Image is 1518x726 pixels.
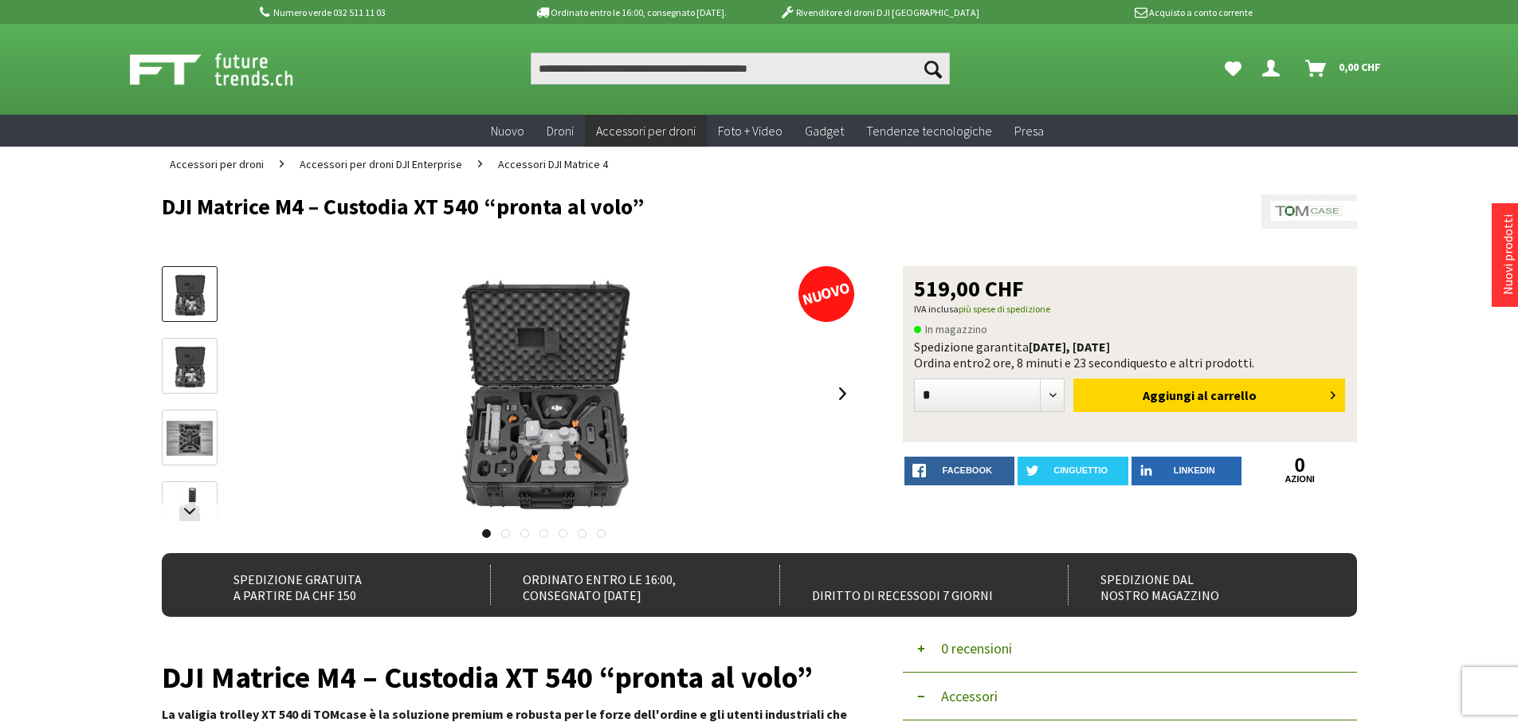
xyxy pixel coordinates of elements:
[1210,387,1257,403] font: carrello
[1073,379,1345,412] button: Aggiungi al carrello
[523,587,641,603] font: consegnato [DATE]
[855,115,1003,147] a: Tendenze tecnologiche
[292,147,470,182] a: Accessori per droni DJI Enterprise
[547,123,574,139] font: Droni
[805,123,844,139] font: Gadget
[417,266,672,521] img: DJI Matrice M4 – Custodia XT 540 “pronta al volo”
[928,587,993,603] font: di 7 giorni
[162,658,813,696] font: DJI Matrice M4 – Custodia XT 540 “pronta al volo”
[233,571,362,587] font: Spedizione gratuita
[1018,457,1128,485] a: Cinguettio
[1299,53,1389,84] a: Carrello della spesa
[233,587,356,603] font: a partire da CHF 150
[914,274,1024,303] font: 519,00 CHF
[130,49,328,89] img: Acquista Futuretrends - vai alla homepage
[1132,457,1242,485] a: LinkedIn
[1053,465,1108,475] font: Cinguettio
[1245,457,1355,474] a: 0
[1014,123,1044,139] font: Presa
[480,115,535,147] a: Nuovo
[490,147,616,182] a: Accessori DJI Matrice 4
[718,123,783,139] font: Foto + Video
[1500,215,1516,296] a: Nuovi prodotti
[916,53,950,84] button: Cercare
[523,571,676,587] font: Ordinato entro le 16:00,
[914,355,984,371] font: Ordina entro
[300,157,462,171] font: Accessori per droni DJI Enterprise
[1285,474,1315,484] font: azioni
[1003,115,1055,147] a: Presa
[903,625,1357,673] button: 0 recensioni
[535,115,585,147] a: Droni
[1130,355,1254,371] font: questo e altri prodotti.
[1149,6,1253,18] font: Acquisto a conto corrente
[491,123,524,139] font: Nuovo
[866,123,992,139] font: Tendenze tecnologiche
[941,687,998,705] font: Accessori
[170,157,264,171] font: Accessori per droni
[531,53,950,84] input: Prodotto, marca, categoria, EAN, numero di articolo…
[596,123,696,139] font: Accessori per droni
[1100,571,1194,587] font: Spedizione dal
[914,339,1029,355] font: Spedizione garantita
[498,157,608,171] font: Accessori DJI Matrice 4
[1174,465,1215,475] font: LinkedIn
[1339,60,1381,74] font: 0,00 CHF
[794,115,855,147] a: Gadget
[1217,53,1249,84] a: I miei preferiti
[162,147,272,182] a: Accessori per droni
[1143,387,1208,403] font: Aggiungi al
[1261,194,1357,229] img: TomCase
[941,639,1012,657] font: 0 recensioni
[1245,474,1355,485] a: azioni
[551,6,727,18] font: Ordinato entro le 16:00, consegnato [DATE].
[903,673,1357,720] button: Accessori
[1100,587,1219,603] font: nostro magazzino
[1295,454,1305,476] font: 0
[904,457,1015,485] a: Facebook
[1256,53,1292,84] a: Il tuo account
[707,115,794,147] a: Foto + Video
[585,115,707,147] a: Accessori per droni
[167,272,213,318] img: Anteprima: DJI Matrice M4 – Custodia XT 540 “pronta al volo”
[1029,339,1110,355] font: [DATE], [DATE]
[796,6,979,18] font: Rivenditore di droni DJI [GEOGRAPHIC_DATA]
[925,322,987,336] font: In magazzino
[984,355,1130,371] font: 2 ore, 8 minuti e 23 secondi
[943,465,992,475] font: Facebook
[914,303,959,315] font: IVA inclusa
[162,192,645,221] font: DJI Matrice M4 – Custodia XT 540 “pronta al volo”
[959,303,1050,315] a: più spese di spedizione
[273,6,386,18] font: Numero verde 032 511 11 03
[812,587,928,603] font: Diritto di recesso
